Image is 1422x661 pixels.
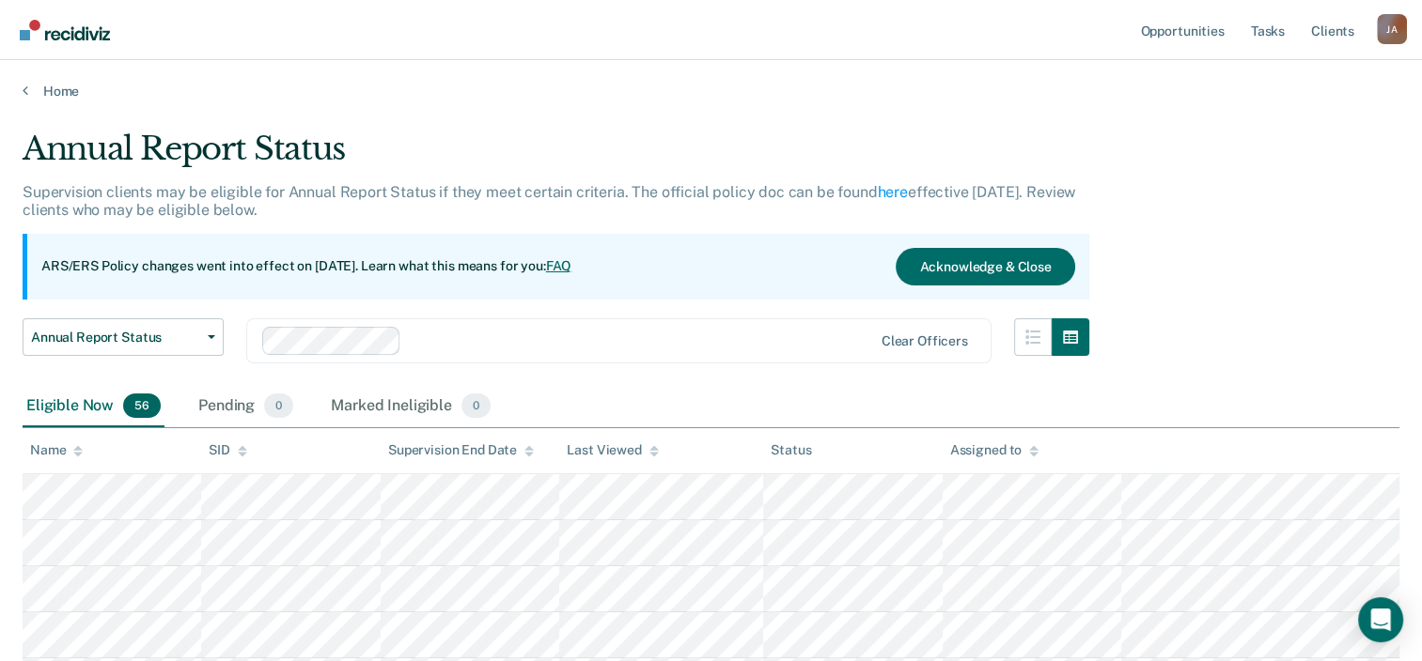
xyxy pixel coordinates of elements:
p: ARS/ERS Policy changes went into effect on [DATE]. Learn what this means for you: [41,257,571,276]
div: J A [1377,14,1407,44]
button: Acknowledge & Close [896,248,1074,285]
div: Status [771,442,811,458]
span: 0 [461,393,491,418]
span: 56 [123,393,161,418]
div: Name [30,442,83,458]
div: Eligible Now56 [23,386,164,427]
span: 0 [264,393,293,418]
div: Last Viewed [567,442,658,458]
div: Supervision End Date [388,442,534,458]
div: Assigned to [950,442,1039,458]
button: Profile dropdown button [1377,14,1407,44]
button: Annual Report Status [23,318,224,356]
div: Annual Report Status [23,130,1089,183]
div: SID [209,442,247,458]
div: Marked Ineligible0 [327,386,494,427]
img: Recidiviz [20,20,110,40]
span: Annual Report Status [31,330,200,346]
a: Home [23,83,1399,100]
p: Supervision clients may be eligible for Annual Report Status if they meet certain criteria. The o... [23,183,1075,219]
a: FAQ [546,258,572,273]
div: Open Intercom Messenger [1358,597,1403,642]
div: Clear officers [882,333,968,349]
a: here [878,183,908,201]
div: Pending0 [195,386,297,427]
